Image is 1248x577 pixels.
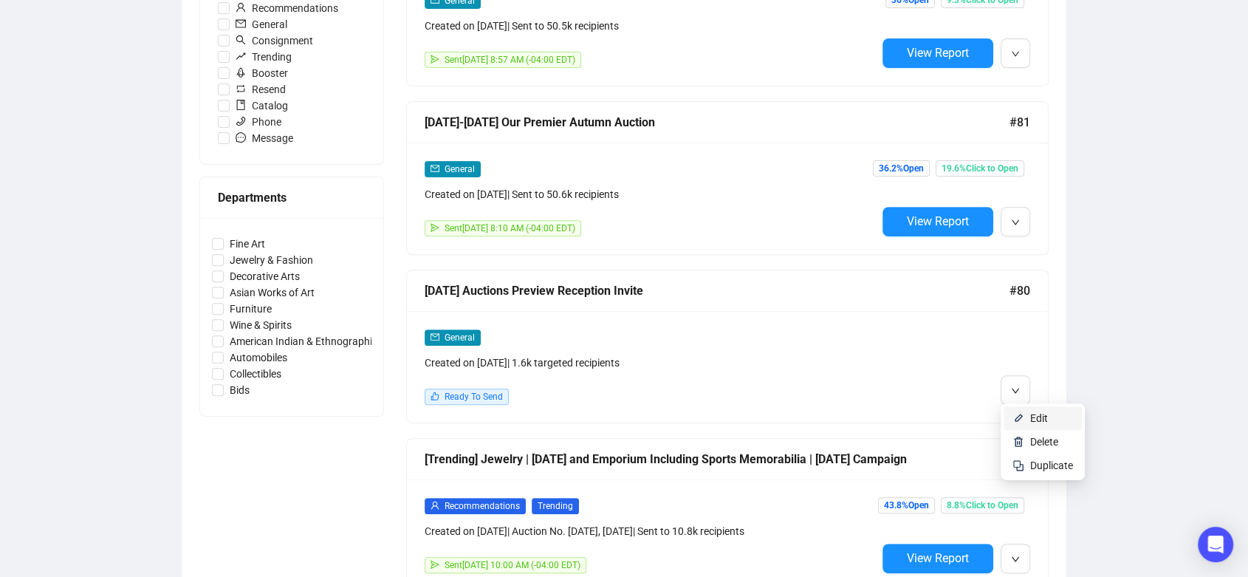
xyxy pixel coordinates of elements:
div: [DATE]-[DATE] Our Premier Autumn Auction [425,113,1009,132]
a: [DATE] Auctions Preview Reception Invite#80mailGeneralCreated on [DATE]| 1.6k targeted recipients... [406,270,1049,423]
div: Departments [218,188,366,207]
span: user [236,2,246,13]
a: [DATE]-[DATE] Our Premier Autumn Auction#81mailGeneralCreated on [DATE]| Sent to 50.6k recipients... [406,101,1049,255]
span: Resend [230,81,292,98]
span: book [236,100,246,110]
span: View Report [907,46,969,60]
img: svg+xml;base64,PHN2ZyB4bWxucz0iaHR0cDovL3d3dy53My5vcmcvMjAwMC9zdmciIHdpZHRoPSIyNCIgaGVpZ2h0PSIyNC... [1012,460,1024,471]
span: send [431,55,439,64]
span: Booster [230,65,294,81]
span: General [230,16,293,33]
span: Message [230,130,299,146]
span: rise [236,51,246,61]
span: Recommendations [445,501,520,511]
span: Duplicate [1030,460,1073,471]
div: [DATE] Auctions Preview Reception Invite [425,281,1009,300]
div: Created on [DATE] | Sent to 50.5k recipients [425,18,877,34]
span: View Report [907,214,969,228]
span: send [431,560,439,569]
span: Delete [1030,436,1058,448]
span: down [1011,49,1020,58]
span: search [236,35,246,45]
div: [Trending] Jewelry | [DATE] and Emporium Including Sports Memorabilia | [DATE] Campaign [425,450,1009,468]
span: 8.8% Click to Open [941,497,1024,513]
span: phone [236,116,246,126]
span: #81 [1009,113,1030,132]
span: Phone [230,114,287,130]
span: Decorative Arts [224,268,306,284]
span: Automobiles [224,349,293,366]
img: svg+xml;base64,PHN2ZyB4bWxucz0iaHR0cDovL3d3dy53My5vcmcvMjAwMC9zdmciIHhtbG5zOnhsaW5rPSJodHRwOi8vd3... [1012,436,1024,448]
span: mail [431,164,439,173]
span: #80 [1009,281,1030,300]
span: Jewelry & Fashion [224,252,319,268]
button: View Report [882,544,993,573]
div: Created on [DATE] | Sent to 50.6k recipients [425,186,877,202]
button: View Report [882,207,993,236]
div: Created on [DATE] | Auction No. [DATE], [DATE] | Sent to 10.8k recipients [425,523,877,539]
span: mail [236,18,246,29]
span: Wine & Spirits [224,317,298,333]
span: Collectibles [224,366,287,382]
span: 36.2% Open [873,160,930,177]
span: like [431,392,439,400]
span: General [445,164,475,174]
div: Open Intercom Messenger [1198,527,1233,562]
span: General [445,332,475,343]
span: Trending [532,498,579,514]
span: send [431,223,439,232]
span: down [1011,555,1020,564]
span: Catalog [230,98,294,114]
span: 43.8% Open [878,497,935,513]
span: down [1011,386,1020,395]
span: Sent [DATE] 8:57 AM (-04:00 EDT) [445,55,575,65]
img: svg+xml;base64,PHN2ZyB4bWxucz0iaHR0cDovL3d3dy53My5vcmcvMjAwMC9zdmciIHhtbG5zOnhsaW5rPSJodHRwOi8vd3... [1012,412,1024,424]
span: rocket [236,67,246,78]
span: Sent [DATE] 8:10 AM (-04:00 EDT) [445,223,575,233]
span: Furniture [224,301,278,317]
span: user [431,501,439,510]
span: Consignment [230,33,319,49]
span: message [236,132,246,143]
span: American Indian & Ethnographic [224,333,383,349]
span: Ready To Send [445,392,503,402]
span: 19.6% Click to Open [936,160,1024,177]
span: Edit [1030,412,1048,424]
div: Created on [DATE] | 1.6k targeted recipients [425,355,877,371]
span: retweet [236,83,246,94]
button: View Report [882,38,993,68]
span: down [1011,218,1020,227]
span: Fine Art [224,236,271,252]
span: Sent [DATE] 10:00 AM (-04:00 EDT) [445,560,580,570]
span: Bids [224,382,256,398]
span: mail [431,332,439,341]
span: View Report [907,551,969,565]
span: Trending [230,49,298,65]
span: Asian Works of Art [224,284,320,301]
